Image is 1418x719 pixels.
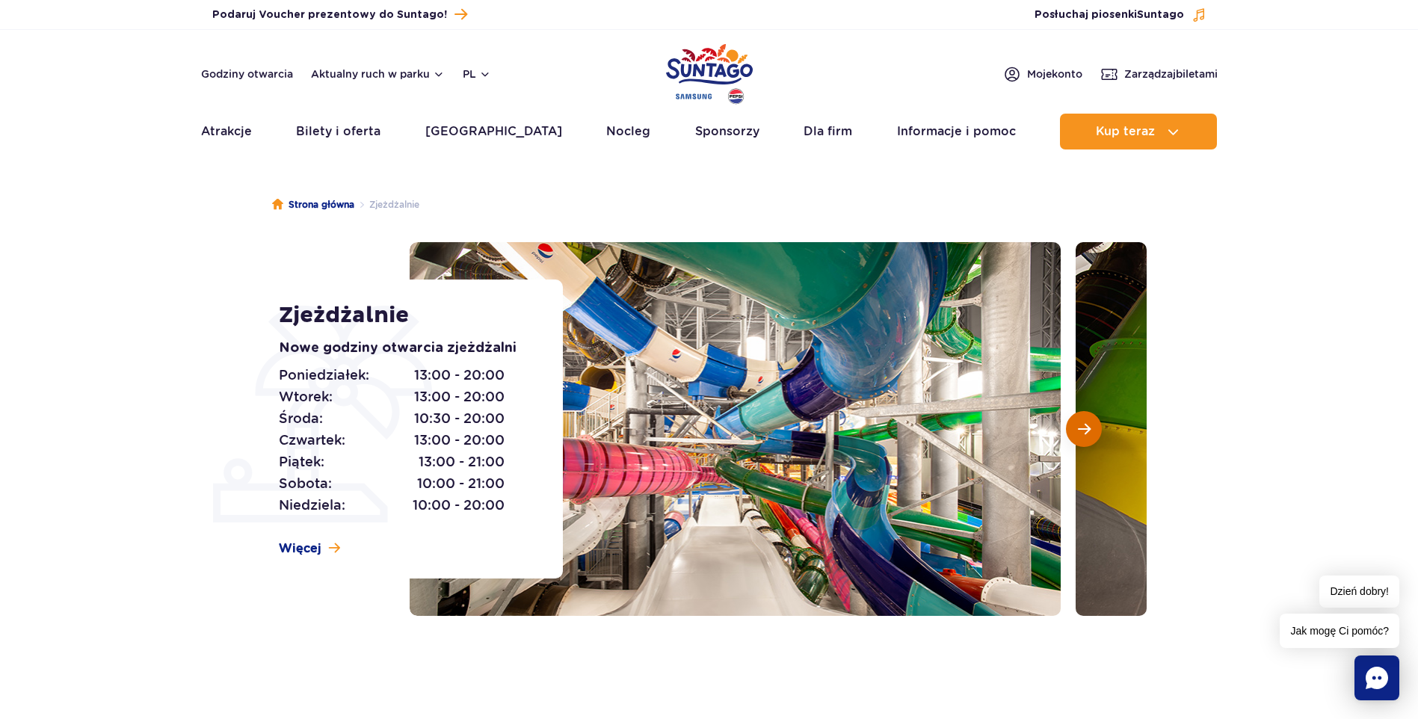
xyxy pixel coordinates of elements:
span: Środa: [279,408,323,429]
span: Więcej [279,540,321,557]
a: Podaruj Voucher prezentowy do Suntago! [212,4,467,25]
div: Chat [1354,655,1399,700]
a: Atrakcje [201,114,252,149]
span: Czwartek: [279,430,345,451]
span: Zarządzaj biletami [1124,67,1218,81]
span: Wtorek: [279,386,333,407]
button: pl [463,67,491,81]
a: Informacje i pomoc [897,114,1016,149]
span: 13:00 - 20:00 [414,365,505,386]
span: 10:00 - 20:00 [413,495,505,516]
a: Sponsorzy [695,114,759,149]
a: Park of Poland [666,37,753,106]
span: Jak mogę Ci pomóc? [1280,614,1399,648]
a: Nocleg [606,114,650,149]
a: Więcej [279,540,340,557]
a: Godziny otwarcia [201,67,293,81]
span: Kup teraz [1096,125,1155,138]
span: 10:00 - 21:00 [417,473,505,494]
button: Posłuchaj piosenkiSuntago [1035,7,1206,22]
span: Suntago [1137,10,1184,20]
a: [GEOGRAPHIC_DATA] [425,114,562,149]
p: Nowe godziny otwarcia zjeżdżalni [279,338,529,359]
span: Podaruj Voucher prezentowy do Suntago! [212,7,447,22]
span: Moje konto [1027,67,1082,81]
span: Niedziela: [279,495,345,516]
span: Posłuchaj piosenki [1035,7,1184,22]
a: Bilety i oferta [296,114,380,149]
h1: Zjeżdżalnie [279,302,529,329]
a: Strona główna [272,197,354,212]
span: Dzień dobry! [1319,575,1399,608]
span: Piątek: [279,451,324,472]
button: Kup teraz [1060,114,1217,149]
span: Sobota: [279,473,332,494]
span: 13:00 - 21:00 [419,451,505,472]
li: Zjeżdżalnie [354,197,419,212]
button: Następny slajd [1066,411,1102,447]
a: Zarządzajbiletami [1100,65,1218,83]
span: 10:30 - 20:00 [414,408,505,429]
span: 13:00 - 20:00 [414,386,505,407]
a: Mojekonto [1003,65,1082,83]
a: Dla firm [804,114,852,149]
span: 13:00 - 20:00 [414,430,505,451]
span: Poniedziałek: [279,365,369,386]
button: Aktualny ruch w parku [311,68,445,80]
